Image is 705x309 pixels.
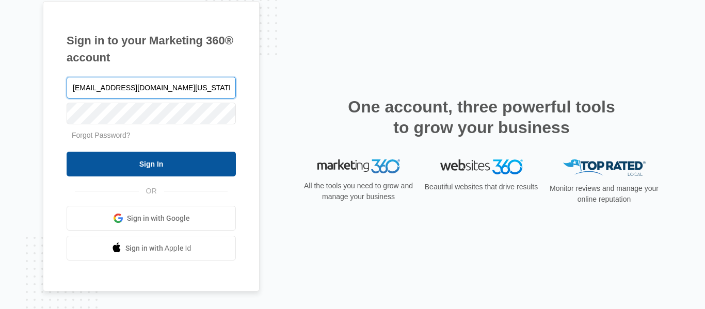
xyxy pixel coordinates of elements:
span: OR [139,186,164,197]
p: All the tools you need to grow and manage your business [301,181,416,203]
img: Top Rated Local [563,159,646,176]
input: Sign In [67,152,236,176]
span: Sign in with Apple Id [125,243,191,254]
h1: Sign in to your Marketing 360® account [67,32,236,66]
a: Sign in with Google [67,206,236,231]
p: Beautiful websites that drive results [424,182,539,193]
a: Forgot Password? [72,131,131,139]
input: Email [67,77,236,99]
a: Sign in with Apple Id [67,236,236,261]
h2: One account, three powerful tools to grow your business [345,96,618,138]
span: Sign in with Google [127,213,190,224]
img: Marketing 360 [317,159,400,174]
p: Monitor reviews and manage your online reputation [547,184,662,205]
img: Websites 360 [440,159,523,174]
